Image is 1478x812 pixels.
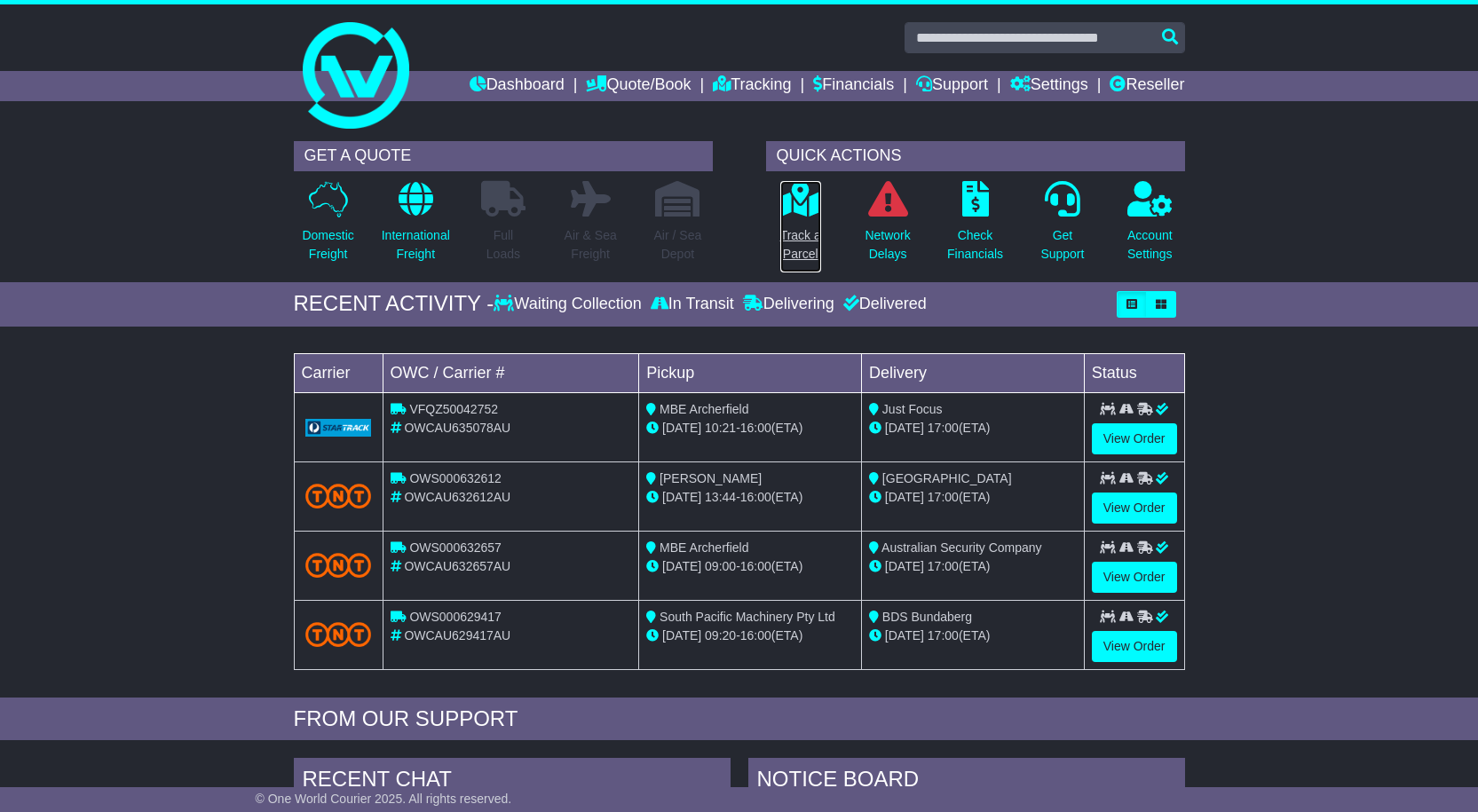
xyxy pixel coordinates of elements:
[839,295,927,314] div: Delivered
[660,540,748,555] span: MBE Archerfield
[662,628,701,643] span: [DATE]
[1040,226,1084,264] p: Get Support
[885,490,924,504] span: [DATE]
[1092,631,1177,662] a: View Order
[404,490,510,504] span: OWCAU632612AU
[382,226,450,264] p: International Freight
[494,295,645,314] div: Waiting Collection
[861,353,1084,392] td: Delivery
[869,557,1077,576] div: (ETA)
[740,559,771,573] span: 16:00
[404,421,510,435] span: OWCAU635078AU
[302,226,353,264] p: Domestic Freight
[882,610,972,624] span: BDS Bundaberg
[381,180,451,273] a: InternationalFreight
[705,490,736,504] span: 13:44
[294,291,494,317] div: RECENT ACTIVITY -
[766,141,1185,171] div: QUICK ACTIONS
[1092,562,1177,593] a: View Order
[869,419,1077,438] div: (ETA)
[882,402,943,416] span: Just Focus
[779,180,822,273] a: Track aParcel
[1126,180,1174,273] a: AccountSettings
[1127,226,1173,264] p: Account Settings
[780,226,821,264] p: Track a Parcel
[740,421,771,435] span: 16:00
[256,792,512,806] span: © One World Courier 2025. All rights reserved.
[646,419,854,438] div: - (ETA)
[586,71,691,101] a: Quote/Book
[294,353,383,392] td: Carrier
[869,627,1077,645] div: (ETA)
[885,421,924,435] span: [DATE]
[881,540,1042,555] span: Australian Security Company
[705,628,736,643] span: 09:20
[305,622,372,646] img: TNT_Domestic.png
[646,557,854,576] div: - (ETA)
[639,353,862,392] td: Pickup
[305,553,372,577] img: TNT_Domestic.png
[294,141,713,171] div: GET A QUOTE
[740,490,771,504] span: 16:00
[740,628,771,643] span: 16:00
[294,706,1185,732] div: FROM OUR SUPPORT
[947,226,1003,264] p: Check Financials
[1110,71,1184,101] a: Reseller
[1092,493,1177,524] a: View Order
[305,484,372,508] img: TNT_Domestic.png
[646,627,854,645] div: - (ETA)
[946,180,1004,273] a: CheckFinancials
[646,295,739,314] div: In Transit
[662,490,701,504] span: [DATE]
[470,71,565,101] a: Dashboard
[481,226,526,264] p: Full Loads
[409,471,502,485] span: OWS000632612
[705,559,736,573] span: 09:00
[409,610,502,624] span: OWS000629417
[305,419,372,437] img: GetCarrierServiceLogo
[885,559,924,573] span: [DATE]
[865,226,910,264] p: Network Delays
[294,758,731,806] div: RECENT CHAT
[660,610,835,624] span: South Pacific Machinery Pty Ltd
[885,628,924,643] span: [DATE]
[662,559,701,573] span: [DATE]
[646,488,854,507] div: - (ETA)
[705,421,736,435] span: 10:21
[404,628,510,643] span: OWCAU629417AU
[383,353,639,392] td: OWC / Carrier #
[409,402,498,416] span: VFQZ50042752
[928,421,959,435] span: 17:00
[654,226,702,264] p: Air / Sea Depot
[882,471,1012,485] span: [GEOGRAPHIC_DATA]
[864,180,911,273] a: NetworkDelays
[928,559,959,573] span: 17:00
[739,295,839,314] div: Delivering
[813,71,894,101] a: Financials
[916,71,988,101] a: Support
[662,421,701,435] span: [DATE]
[565,226,617,264] p: Air & Sea Freight
[1092,423,1177,454] a: View Order
[409,540,502,555] span: OWS000632657
[660,471,762,485] span: [PERSON_NAME]
[1039,180,1085,273] a: GetSupport
[660,402,748,416] span: MBE Archerfield
[928,490,959,504] span: 17:00
[748,758,1185,806] div: NOTICE BOARD
[1010,71,1088,101] a: Settings
[301,180,354,273] a: DomesticFreight
[404,559,510,573] span: OWCAU632657AU
[928,628,959,643] span: 17:00
[713,71,791,101] a: Tracking
[1084,353,1184,392] td: Status
[869,488,1077,507] div: (ETA)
